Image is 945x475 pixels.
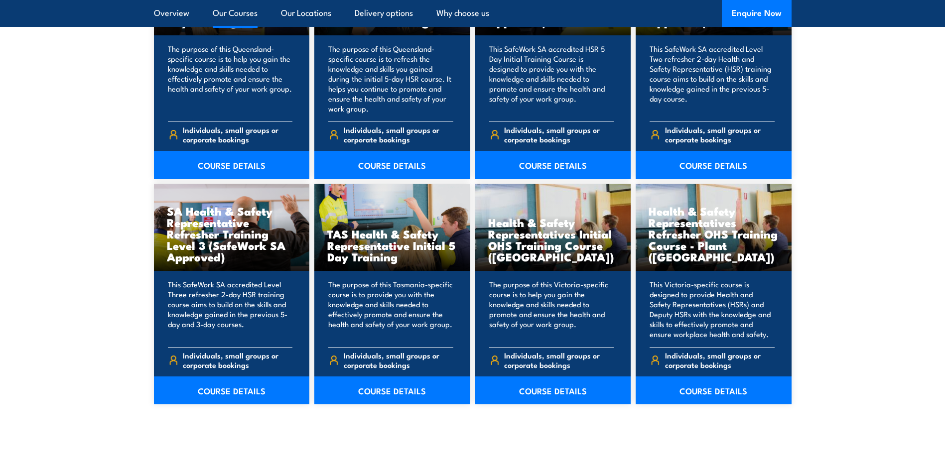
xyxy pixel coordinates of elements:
[328,279,453,339] p: The purpose of this Tasmania-specific course is to provide you with the knowledge and skills need...
[168,44,293,114] p: The purpose of this Queensland-specific course is to help you gain the knowledge and skills neede...
[636,151,792,179] a: COURSE DETAILS
[665,351,775,369] span: Individuals, small groups or corporate bookings
[504,351,614,369] span: Individuals, small groups or corporate bookings
[328,44,453,114] p: The purpose of this Queensland-specific course is to refresh the knowledge and skills you gained ...
[344,351,453,369] span: Individuals, small groups or corporate bookings
[154,376,310,404] a: COURSE DETAILS
[489,44,614,114] p: This SafeWork SA accredited HSR 5 Day Initial Training Course is designed to provide you with the...
[183,125,292,144] span: Individuals, small groups or corporate bookings
[344,125,453,144] span: Individuals, small groups or corporate bookings
[650,279,775,339] p: This Victoria-specific course is designed to provide Health and Safety Representatives (HSRs) and...
[168,279,293,339] p: This SafeWork SA accredited Level Three refresher 2-day HSR training course aims to build on the ...
[475,376,631,404] a: COURSE DETAILS
[489,279,614,339] p: The purpose of this Victoria-specific course is to help you gain the knowledge and skills needed ...
[475,151,631,179] a: COURSE DETAILS
[504,125,614,144] span: Individuals, small groups or corporate bookings
[183,351,292,369] span: Individuals, small groups or corporate bookings
[636,376,792,404] a: COURSE DETAILS
[665,125,775,144] span: Individuals, small groups or corporate bookings
[314,376,470,404] a: COURSE DETAILS
[327,228,457,262] h3: TAS Health & Safety Representative Initial 5 Day Training
[649,205,779,262] h3: Health & Safety Representatives Refresher OHS Training Course - Plant ([GEOGRAPHIC_DATA])
[650,44,775,114] p: This SafeWork SA accredited Level Two refresher 2-day Health and Safety Representative (HSR) trai...
[314,151,470,179] a: COURSE DETAILS
[167,205,297,262] h3: SA Health & Safety Representative Refresher Training Level 3 (SafeWork SA Approved)
[488,217,618,262] h3: Health & Safety Representatives Initial OHS Training Course ([GEOGRAPHIC_DATA])
[154,151,310,179] a: COURSE DETAILS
